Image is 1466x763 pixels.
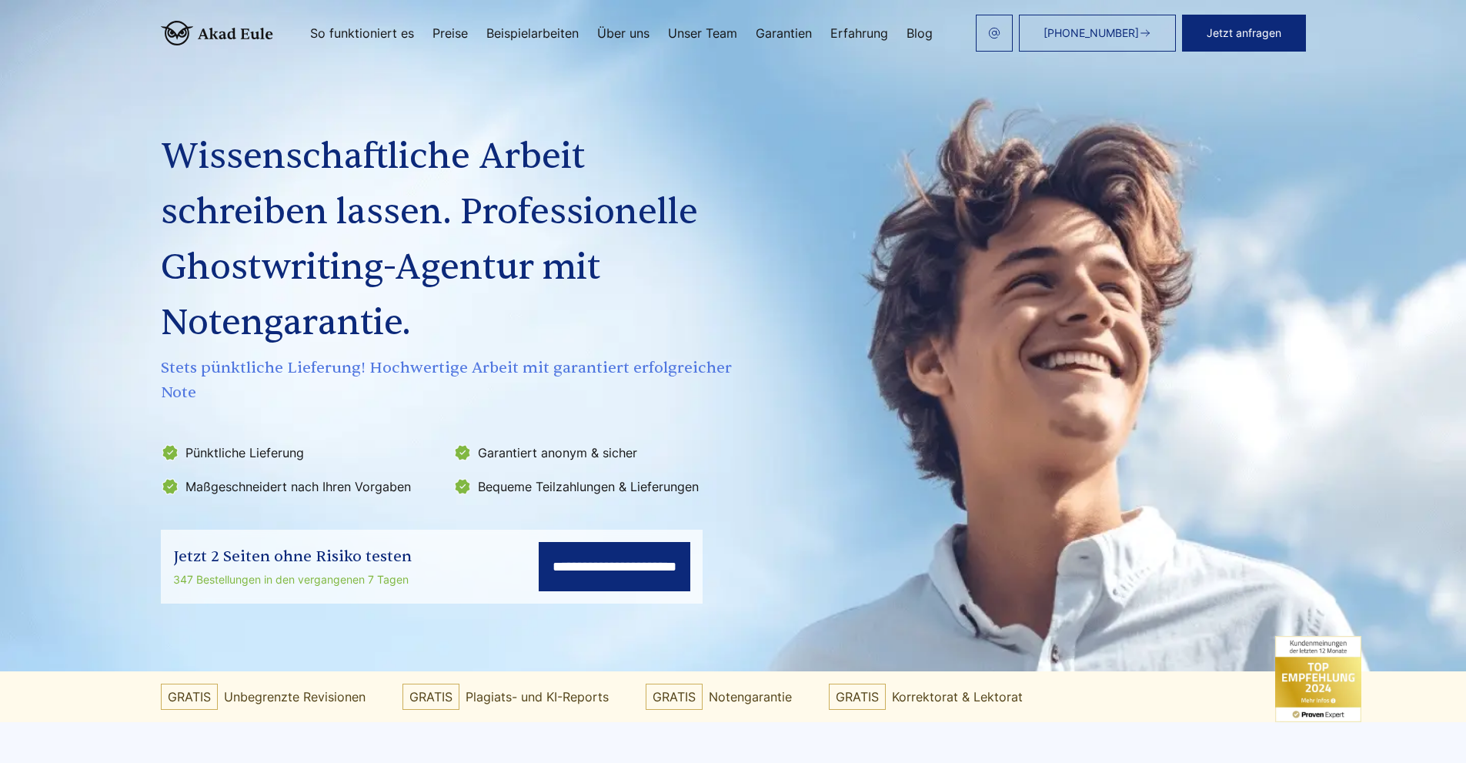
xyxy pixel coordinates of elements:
[646,684,703,710] span: GRATIS
[161,684,218,710] span: GRATIS
[173,571,412,589] div: 347 Bestellungen in den vergangenen 7 Tagen
[988,27,1000,39] img: email
[161,21,273,45] img: logo
[224,684,366,709] span: Unbegrenzte Revisionen
[668,27,737,39] a: Unser Team
[830,27,888,39] a: Erfahrung
[161,474,444,499] li: Maßgeschneidert nach Ihren Vorgaben
[756,27,812,39] a: Garantien
[466,684,609,709] span: Plagiats- und KI-Reports
[310,27,414,39] a: So funktioniert es
[161,440,444,465] li: Pünktliche Lieferung
[173,544,412,569] div: Jetzt 2 Seiten ohne Risiko testen
[1044,27,1139,39] span: [PHONE_NUMBER]
[161,356,740,405] span: Stets pünktliche Lieferung! Hochwertige Arbeit mit garantiert erfolgreicher Note
[597,27,650,39] a: Über uns
[907,27,933,39] a: Blog
[432,27,468,39] a: Preise
[486,27,579,39] a: Beispielarbeiten
[829,684,886,710] span: GRATIS
[709,684,792,709] span: Notengarantie
[1019,15,1176,52] a: [PHONE_NUMBER]
[453,474,736,499] li: Bequeme Teilzahlungen & Lieferungen
[161,129,740,351] h1: Wissenschaftliche Arbeit schreiben lassen. Professionelle Ghostwriting-Agentur mit Notengarantie.
[1182,15,1306,52] button: Jetzt anfragen
[453,440,736,465] li: Garantiert anonym & sicher
[892,684,1023,709] span: Korrektorat & Lektorat
[402,684,459,710] span: GRATIS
